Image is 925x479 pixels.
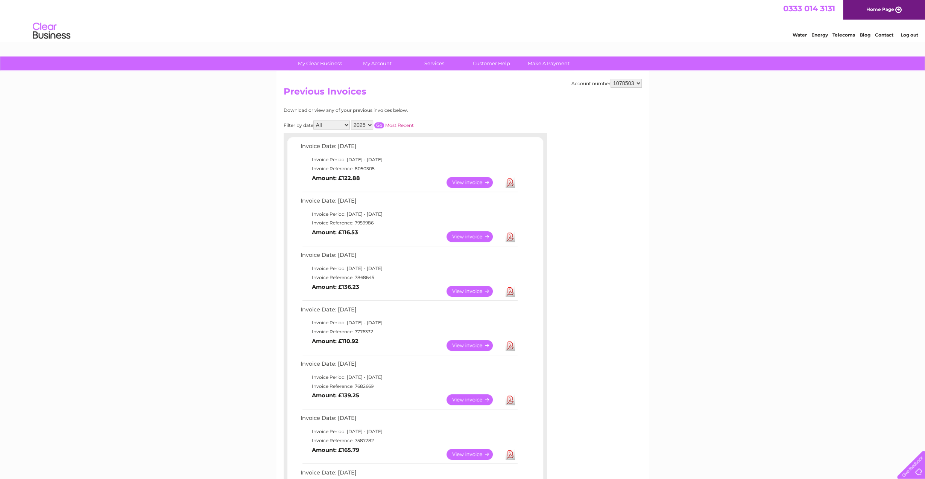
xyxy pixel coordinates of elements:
b: Amount: £136.23 [312,284,359,290]
td: Invoice Reference: 7587282 [299,436,519,445]
a: 0333 014 3131 [783,4,835,13]
td: Invoice Reference: 8050305 [299,164,519,173]
td: Invoice Date: [DATE] [299,141,519,155]
div: Filter by date [284,121,481,130]
img: logo.png [32,20,71,43]
td: Invoice Date: [DATE] [299,196,519,210]
td: Invoice Period: [DATE] - [DATE] [299,155,519,164]
a: Download [506,340,515,351]
b: Amount: £165.79 [312,447,359,453]
td: Invoice Period: [DATE] - [DATE] [299,210,519,219]
td: Invoice Reference: 7868645 [299,273,519,282]
a: View [447,340,502,351]
a: Contact [875,32,893,38]
a: My Clear Business [289,56,351,70]
a: My Account [346,56,408,70]
td: Invoice Date: [DATE] [299,305,519,319]
a: View [447,449,502,460]
div: Clear Business is a trading name of Verastar Limited (registered in [GEOGRAPHIC_DATA] No. 3667643... [285,4,641,37]
a: Energy [811,32,828,38]
a: Log out [900,32,918,38]
td: Invoice Date: [DATE] [299,359,519,373]
a: Blog [860,32,870,38]
td: Invoice Reference: 7959986 [299,218,519,227]
td: Invoice Period: [DATE] - [DATE] [299,318,519,327]
b: Amount: £139.25 [312,392,359,399]
td: Invoice Period: [DATE] - [DATE] [299,373,519,382]
a: Most Recent [385,122,414,128]
a: Download [506,394,515,405]
td: Invoice Date: [DATE] [299,413,519,427]
a: Download [506,177,515,188]
a: Customer Help [460,56,522,70]
h2: Previous Invoices [284,86,642,101]
div: Download or view any of your previous invoices below. [284,108,481,113]
td: Invoice Reference: 7682669 [299,382,519,391]
a: View [447,231,502,242]
a: View [447,177,502,188]
a: View [447,394,502,405]
a: Services [403,56,465,70]
a: Download [506,231,515,242]
a: Make A Payment [518,56,580,70]
a: Download [506,449,515,460]
td: Invoice Reference: 7776332 [299,327,519,336]
td: Invoice Date: [DATE] [299,250,519,264]
b: Amount: £122.88 [312,175,360,182]
a: Download [506,286,515,297]
td: Invoice Period: [DATE] - [DATE] [299,427,519,436]
a: View [447,286,502,297]
b: Amount: £116.53 [312,229,358,236]
a: Water [793,32,807,38]
div: Account number [571,79,642,88]
td: Invoice Period: [DATE] - [DATE] [299,264,519,273]
b: Amount: £110.92 [312,338,358,345]
a: Telecoms [832,32,855,38]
